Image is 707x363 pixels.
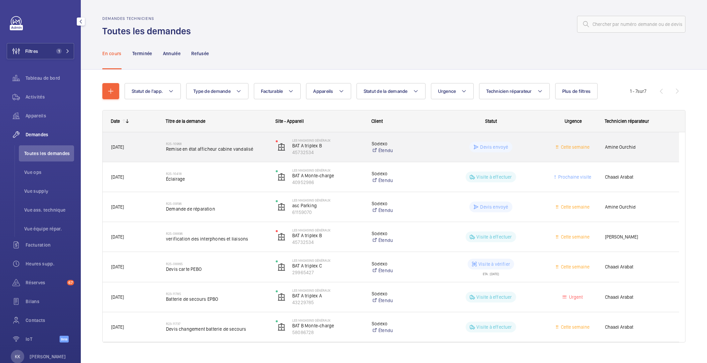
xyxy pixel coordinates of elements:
p: Les Magasins Généraux [292,258,363,262]
span: Facturable [261,88,283,94]
span: [DATE] [111,174,124,180]
h2: R25-09196 [166,202,267,206]
span: [DATE] [111,234,124,240]
span: verification des interphones et liaisons [166,235,267,242]
img: elevator.svg [277,323,285,331]
button: Technicien réparateur [479,83,549,99]
span: Demande de réparation [166,206,267,212]
p: Annulée [163,50,180,57]
span: Chaadi Arabat [605,293,671,301]
span: Bilans [26,298,74,305]
span: [DATE] [111,204,124,210]
span: Appareils [26,112,74,119]
p: BAT A Monte-charge [292,172,363,179]
div: ETA : [DATE] [483,269,499,276]
p: Les Magasins Généraux [292,228,363,232]
span: Beta [60,336,69,342]
p: BAT A triplex B [292,142,363,149]
span: Vue ass. technique [24,207,74,213]
p: Devis envoyé [480,204,508,210]
span: Site - Appareil [275,118,304,124]
span: Heures supp. [26,260,74,267]
h1: Toutes les demandes [102,25,195,37]
p: Devis envoyé [480,144,508,150]
p: 45732534 [292,149,363,156]
button: Filtres1 [7,43,74,59]
span: Urgent [568,294,583,300]
p: KK [15,353,20,360]
p: Sodexo [372,260,432,267]
h2: R25-10968 [166,142,267,146]
button: Urgence [431,83,474,99]
span: Chaadi Arabat [605,173,671,181]
h2: R25-08865 [166,262,267,266]
p: Sodexo [372,230,432,237]
span: Statut de l'app. [132,88,163,94]
span: Demandes [26,131,74,138]
span: [DATE] [111,144,124,150]
span: Cette semaine [560,204,590,210]
span: Client [371,118,383,124]
h2: Demandes techniciens [102,16,195,21]
a: Étendu [372,177,432,184]
h2: R23-11785 [166,292,267,296]
span: Remise en état afficheur cabine vandalisé [166,146,267,152]
p: Visite à effectuer [476,324,512,330]
span: [PERSON_NAME] [605,233,671,241]
p: 61159070 [292,209,363,216]
a: Étendu [372,237,432,244]
span: [DATE] [111,294,124,300]
span: Chaadi Arabat [605,323,671,331]
p: Visite à vérifier [478,261,510,267]
p: 43229785 [292,299,363,306]
h2: R23-11737 [166,322,267,326]
span: 67 [67,280,74,285]
img: elevator.svg [277,293,285,301]
span: Vue supply [24,188,74,194]
span: [DATE] [111,324,124,330]
button: Plus de filtres [555,83,598,99]
h2: R25-08896 [166,231,267,235]
p: Les Magasins Généraux [292,198,363,202]
span: Appareils [313,88,333,94]
img: elevator.svg [277,173,285,181]
span: Prochaine visite [557,174,591,180]
span: Cette semaine [560,234,590,240]
p: Sodexo [372,290,432,297]
button: Statut de la demande [357,83,426,99]
button: Facturable [254,83,301,99]
input: Chercher par numéro demande ou de devis [577,16,685,33]
p: Terminée [132,50,152,57]
span: Technicien réparateur [486,88,532,94]
span: Éclairage [166,176,267,182]
span: 1 [56,48,62,54]
p: BAT B Monte-charge [292,322,363,329]
span: Batterie de secours EPBO [166,296,267,302]
span: Filtres [25,48,38,55]
a: Étendu [372,327,432,334]
p: asc Parking [292,202,363,209]
span: sur [637,88,644,94]
span: Technicien réparateur [605,118,649,124]
p: Visite à effectuer [476,233,512,240]
p: Visite à effectuer [476,174,512,180]
p: BAT A triplex A [292,292,363,299]
p: 40952986 [292,179,363,186]
span: Cette semaine [560,144,590,150]
p: En cours [102,50,122,57]
span: Vue ops [24,169,74,176]
a: Étendu [372,147,432,154]
span: Amine Ourchid [605,203,671,211]
img: elevator.svg [277,203,285,211]
span: [DATE] [111,264,124,269]
img: elevator.svg [277,233,285,241]
span: Cette semaine [560,324,590,330]
span: Réserves [26,279,64,286]
a: Étendu [372,207,432,214]
p: Les Magasins Généraux [292,168,363,172]
p: BAT A triplex C [292,262,363,269]
p: Sodexo [372,170,432,177]
span: Urgence [565,118,582,124]
button: Type de demande [186,83,248,99]
span: Amine Ourchid [605,143,671,151]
